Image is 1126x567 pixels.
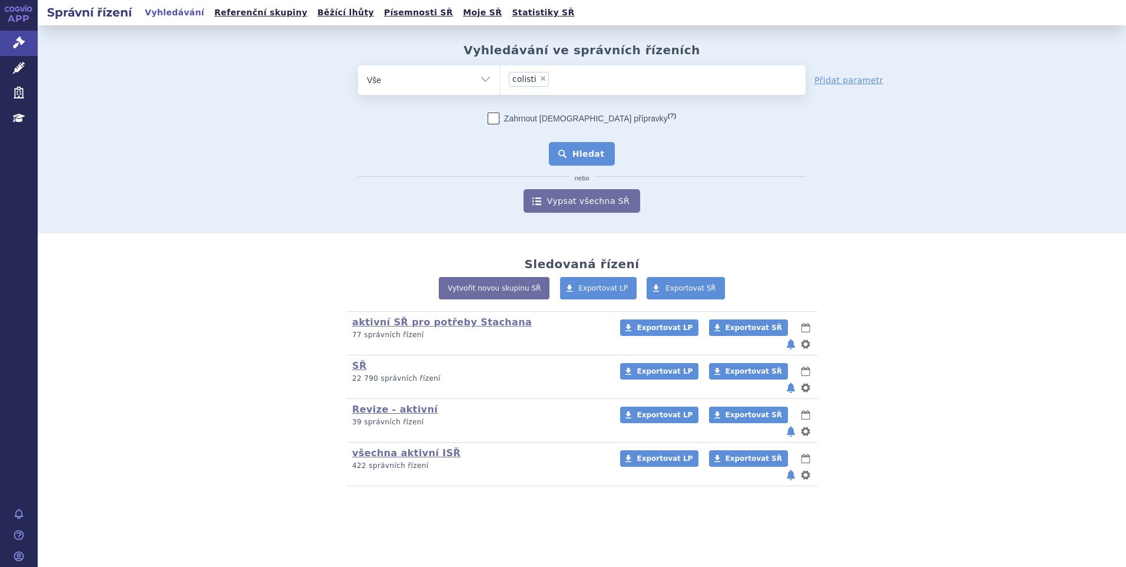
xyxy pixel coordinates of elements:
button: notifikace [785,424,797,439]
a: Exportovat LP [560,277,637,299]
i: nebo [569,175,595,182]
span: Exportovat LP [637,454,693,463]
abbr: (?) [668,112,676,120]
input: colisti [552,71,602,86]
span: × [539,75,547,82]
a: Běžící lhůty [314,5,377,21]
button: notifikace [785,468,797,482]
a: Exportovat LP [620,407,698,423]
h2: Vyhledávání ve správních řízeních [463,43,700,57]
button: lhůty [800,364,812,378]
h2: Správní řízení [38,4,141,21]
h2: Sledovaná řízení [524,257,639,271]
a: SŘ [352,360,367,371]
span: Exportovat LP [637,324,693,332]
a: Exportovat SŘ [709,363,788,380]
button: nastavení [800,337,812,351]
a: Exportovat LP [620,363,698,380]
a: Exportovat LP [620,319,698,336]
span: Exportovat LP [579,284,628,292]
a: Písemnosti SŘ [380,5,456,21]
span: Exportovat SŘ [726,411,782,419]
a: Exportovat SŘ [709,407,788,423]
a: Vypsat všechna SŘ [524,189,640,213]
p: 39 správních řízení [352,417,605,427]
a: Revize - aktivní [352,404,438,415]
a: Přidat parametr [814,74,883,86]
button: lhůty [800,408,812,422]
p: 422 správních řízení [352,461,605,471]
p: 77 správních řízení [352,330,605,340]
a: Statistiky SŘ [508,5,578,21]
a: Referenční skupiny [211,5,311,21]
a: Vytvořit novou skupinu SŘ [439,277,549,299]
span: Exportovat SŘ [665,284,716,292]
span: Exportovat LP [637,411,693,419]
label: Zahrnout [DEMOGRAPHIC_DATA] přípravky [488,113,676,124]
a: Vyhledávání [141,5,208,21]
a: Exportovat LP [620,450,698,467]
a: Exportovat SŘ [647,277,725,299]
a: Moje SŘ [459,5,505,21]
span: Exportovat SŘ [726,324,782,332]
span: Exportovat LP [637,367,693,375]
a: Exportovat SŘ [709,319,788,336]
button: lhůty [800,451,812,466]
span: Exportovat SŘ [726,454,782,463]
span: colisti [512,75,536,83]
a: všechna aktivní ISŘ [352,447,461,459]
p: 22 790 správních řízení [352,374,605,384]
button: notifikace [785,381,797,395]
button: nastavení [800,424,812,439]
a: Exportovat SŘ [709,450,788,467]
a: aktivní SŘ pro potřeby Stachana [352,317,532,328]
button: notifikace [785,337,797,351]
span: Exportovat SŘ [726,367,782,375]
button: lhůty [800,321,812,335]
button: Hledat [549,142,615,166]
button: nastavení [800,468,812,482]
button: nastavení [800,381,812,395]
